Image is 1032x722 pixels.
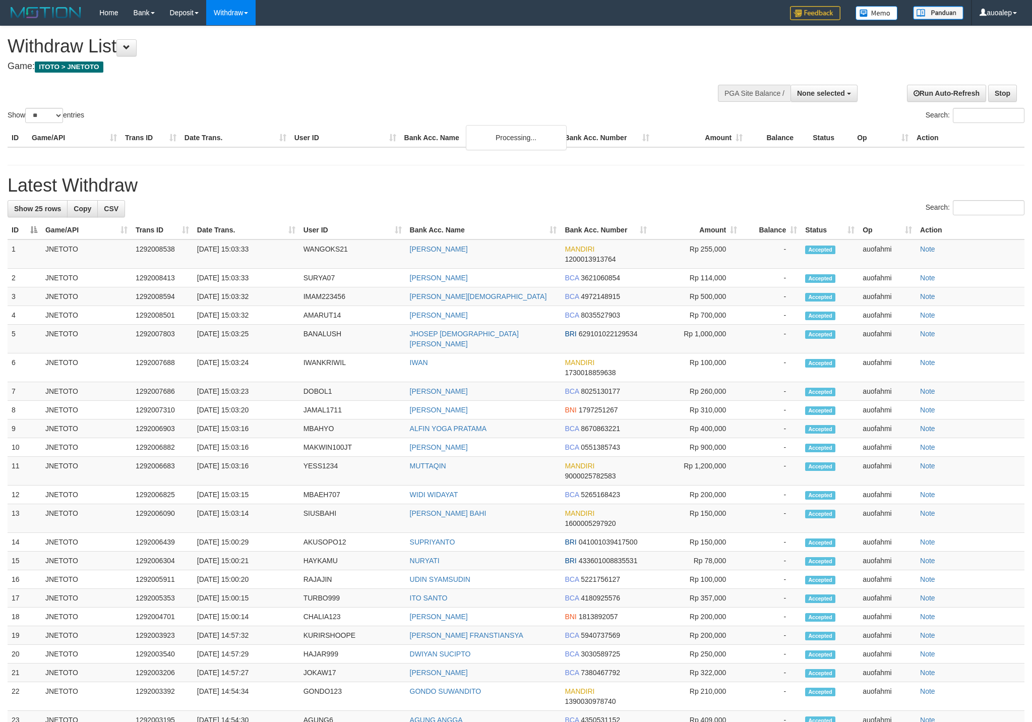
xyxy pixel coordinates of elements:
[741,486,801,504] td: -
[132,608,193,626] td: 1292004701
[35,62,103,73] span: ITOTO > JNETOTO
[41,533,132,552] td: JNETOTO
[805,425,835,434] span: Accepted
[859,438,916,457] td: auofahmi
[193,589,299,608] td: [DATE] 15:00:15
[8,239,41,269] td: 1
[41,269,132,287] td: JNETOTO
[920,462,935,470] a: Note
[97,200,125,217] a: CSV
[8,175,1024,196] h1: Latest Withdraw
[28,129,121,147] th: Game/API
[410,274,468,282] a: [PERSON_NAME]
[651,401,741,419] td: Rp 310,000
[299,486,406,504] td: MBAEH707
[180,129,290,147] th: Date Trans.
[299,533,406,552] td: AKUSOPO12
[581,387,620,395] span: Copy 8025130177 to clipboard
[132,401,193,419] td: 1292007310
[132,457,193,486] td: 1292006683
[859,287,916,306] td: auofahmi
[193,504,299,533] td: [DATE] 15:03:14
[859,570,916,589] td: auofahmi
[741,419,801,438] td: -
[8,221,41,239] th: ID: activate to sort column descending
[41,589,132,608] td: JNETOTO
[561,221,651,239] th: Bank Acc. Number: activate to sort column ascending
[410,443,468,451] a: [PERSON_NAME]
[651,221,741,239] th: Amount: activate to sort column ascending
[859,239,916,269] td: auofahmi
[406,221,561,239] th: Bank Acc. Name: activate to sort column ascending
[299,287,406,306] td: IMAM223456
[859,325,916,353] td: auofahmi
[805,406,835,415] span: Accepted
[299,401,406,419] td: JAMAL1711
[299,570,406,589] td: RAJAJIN
[565,274,579,282] span: BCA
[579,613,618,621] span: Copy 1813892057 to clipboard
[741,382,801,401] td: -
[805,274,835,283] span: Accepted
[920,443,935,451] a: Note
[565,462,594,470] span: MANDIRI
[741,457,801,486] td: -
[920,687,935,695] a: Note
[565,538,576,546] span: BRI
[853,129,913,147] th: Op
[466,125,567,150] div: Processing...
[805,491,835,500] span: Accepted
[410,687,481,695] a: GONDO SUWANDITO
[741,239,801,269] td: -
[651,552,741,570] td: Rp 78,000
[651,457,741,486] td: Rp 1,200,000
[741,570,801,589] td: -
[651,438,741,457] td: Rp 900,000
[859,306,916,325] td: auofahmi
[132,287,193,306] td: 1292008594
[410,330,519,348] a: JHOSEP [DEMOGRAPHIC_DATA] [PERSON_NAME]
[791,85,858,102] button: None selected
[916,221,1024,239] th: Action
[41,306,132,325] td: JNETOTO
[565,594,579,602] span: BCA
[8,533,41,552] td: 14
[565,491,579,499] span: BCA
[920,650,935,658] a: Note
[410,669,468,677] a: [PERSON_NAME]
[859,533,916,552] td: auofahmi
[805,359,835,368] span: Accepted
[132,221,193,239] th: Trans ID: activate to sort column ascending
[193,626,299,645] td: [DATE] 14:57:32
[121,129,180,147] th: Trans ID
[920,330,935,338] a: Note
[920,669,935,677] a: Note
[410,425,487,433] a: ALFIN YOGA PRATAMA
[41,570,132,589] td: JNETOTO
[565,330,576,338] span: BRI
[920,425,935,433] a: Note
[859,221,916,239] th: Op: activate to sort column ascending
[926,200,1024,215] label: Search:
[809,129,853,147] th: Status
[805,557,835,566] span: Accepted
[805,330,835,339] span: Accepted
[581,274,620,282] span: Copy 3621060854 to clipboard
[299,221,406,239] th: User ID: activate to sort column ascending
[565,575,579,583] span: BCA
[299,457,406,486] td: YESS1234
[920,274,935,282] a: Note
[410,387,468,395] a: [PERSON_NAME]
[920,631,935,639] a: Note
[8,306,41,325] td: 4
[8,486,41,504] td: 12
[41,382,132,401] td: JNETOTO
[410,538,455,546] a: SUPRIYANTO
[193,382,299,401] td: [DATE] 15:03:23
[410,406,468,414] a: [PERSON_NAME]
[651,306,741,325] td: Rp 700,000
[8,62,678,72] h4: Game:
[565,443,579,451] span: BCA
[805,594,835,603] span: Accepted
[859,608,916,626] td: auofahmi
